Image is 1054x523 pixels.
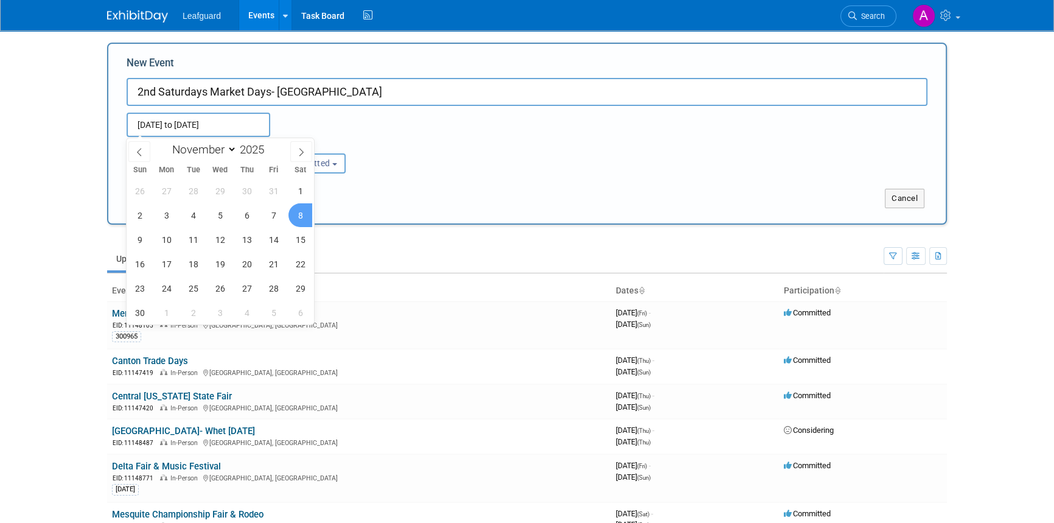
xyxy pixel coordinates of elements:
[287,166,314,174] span: Sat
[170,474,201,482] span: In-Person
[288,228,312,251] span: November 15, 2025
[112,356,188,367] a: Canton Trade Days
[616,426,654,435] span: [DATE]
[651,509,653,518] span: -
[181,301,205,325] span: December 2, 2025
[181,203,205,227] span: November 4, 2025
[113,370,158,376] span: EID: 11147419
[127,78,927,106] input: Name of Trade Show / Conference
[112,509,263,520] a: Mesquite Championship Fair & Rodeo
[262,252,285,276] span: November 21, 2025
[181,252,205,276] span: November 18, 2025
[263,137,381,153] div: Participation:
[113,322,158,329] span: EID: 11148105
[779,281,947,301] th: Participation
[637,474,651,481] span: (Sun)
[208,252,232,276] span: November 19, 2025
[127,137,245,153] div: Attendance / Format:
[128,228,152,251] span: November 9, 2025
[128,179,152,203] span: October 26, 2025
[181,228,205,251] span: November 11, 2025
[784,391,831,400] span: Committed
[112,331,141,342] div: 300965
[637,310,647,317] span: (Fri)
[288,252,312,276] span: November 22, 2025
[616,472,651,482] span: [DATE]
[208,276,232,300] span: November 26, 2025
[857,12,885,21] span: Search
[288,179,312,203] span: November 1, 2025
[113,440,158,446] span: EID: 11148487
[127,166,153,174] span: Sun
[262,179,285,203] span: October 31, 2025
[112,484,139,495] div: [DATE]
[128,276,152,300] span: November 23, 2025
[155,276,178,300] span: November 24, 2025
[262,301,285,325] span: December 5, 2025
[784,426,834,435] span: Considering
[784,509,831,518] span: Committed
[127,113,270,137] input: Start Date - End Date
[153,166,180,174] span: Mon
[637,393,651,399] span: (Thu)
[112,391,232,402] a: Central [US_STATE] State Fair
[112,461,221,472] a: Delta Fair & Music Festival
[208,203,232,227] span: November 5, 2025
[155,179,178,203] span: October 27, 2025
[649,308,651,317] span: -
[170,369,201,377] span: In-Person
[107,10,168,23] img: ExhibitDay
[262,276,285,300] span: November 28, 2025
[637,404,651,411] span: (Sun)
[237,142,273,156] input: Year
[160,474,167,480] img: In-Person Event
[649,461,651,470] span: -
[637,427,651,434] span: (Thu)
[155,301,178,325] span: December 1, 2025
[834,286,840,295] a: Sort by Participation Type
[616,461,651,470] span: [DATE]
[262,203,285,227] span: November 7, 2025
[160,439,167,445] img: In-Person Event
[128,301,152,325] span: November 30, 2025
[262,228,285,251] span: November 14, 2025
[912,4,935,27] img: Arlene Duncan
[652,391,654,400] span: -
[170,439,201,447] span: In-Person
[112,402,606,413] div: [GEOGRAPHIC_DATA], [GEOGRAPHIC_DATA]
[208,301,232,325] span: December 3, 2025
[652,356,654,365] span: -
[235,301,259,325] span: December 4, 2025
[784,356,831,365] span: Committed
[288,301,312,325] span: December 6, 2025
[288,276,312,300] span: November 29, 2025
[113,475,158,482] span: EID: 11148771
[128,203,152,227] span: November 2, 2025
[616,367,651,376] span: [DATE]
[170,404,201,412] span: In-Person
[112,308,314,319] a: Memphis Wolfchase [GEOGRAPHIC_DATA] [DATE]
[637,511,649,518] span: (Sat)
[160,404,167,410] img: In-Person Event
[107,247,178,270] a: Upcoming42
[616,437,651,446] span: [DATE]
[170,321,201,329] span: In-Person
[234,166,260,174] span: Thu
[167,142,237,157] select: Month
[127,56,174,75] label: New Event
[235,252,259,276] span: November 20, 2025
[616,509,653,518] span: [DATE]
[616,320,651,329] span: [DATE]
[208,179,232,203] span: October 29, 2025
[637,463,647,469] span: (Fri)
[155,252,178,276] span: November 17, 2025
[637,369,651,376] span: (Sun)
[112,367,606,377] div: [GEOGRAPHIC_DATA], [GEOGRAPHIC_DATA]
[112,472,606,483] div: [GEOGRAPHIC_DATA], [GEOGRAPHIC_DATA]
[840,5,896,27] a: Search
[112,426,255,437] a: [GEOGRAPHIC_DATA]- Whet [DATE]
[611,281,779,301] th: Dates
[288,203,312,227] span: November 8, 2025
[616,356,654,365] span: [DATE]
[885,189,924,208] button: Cancel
